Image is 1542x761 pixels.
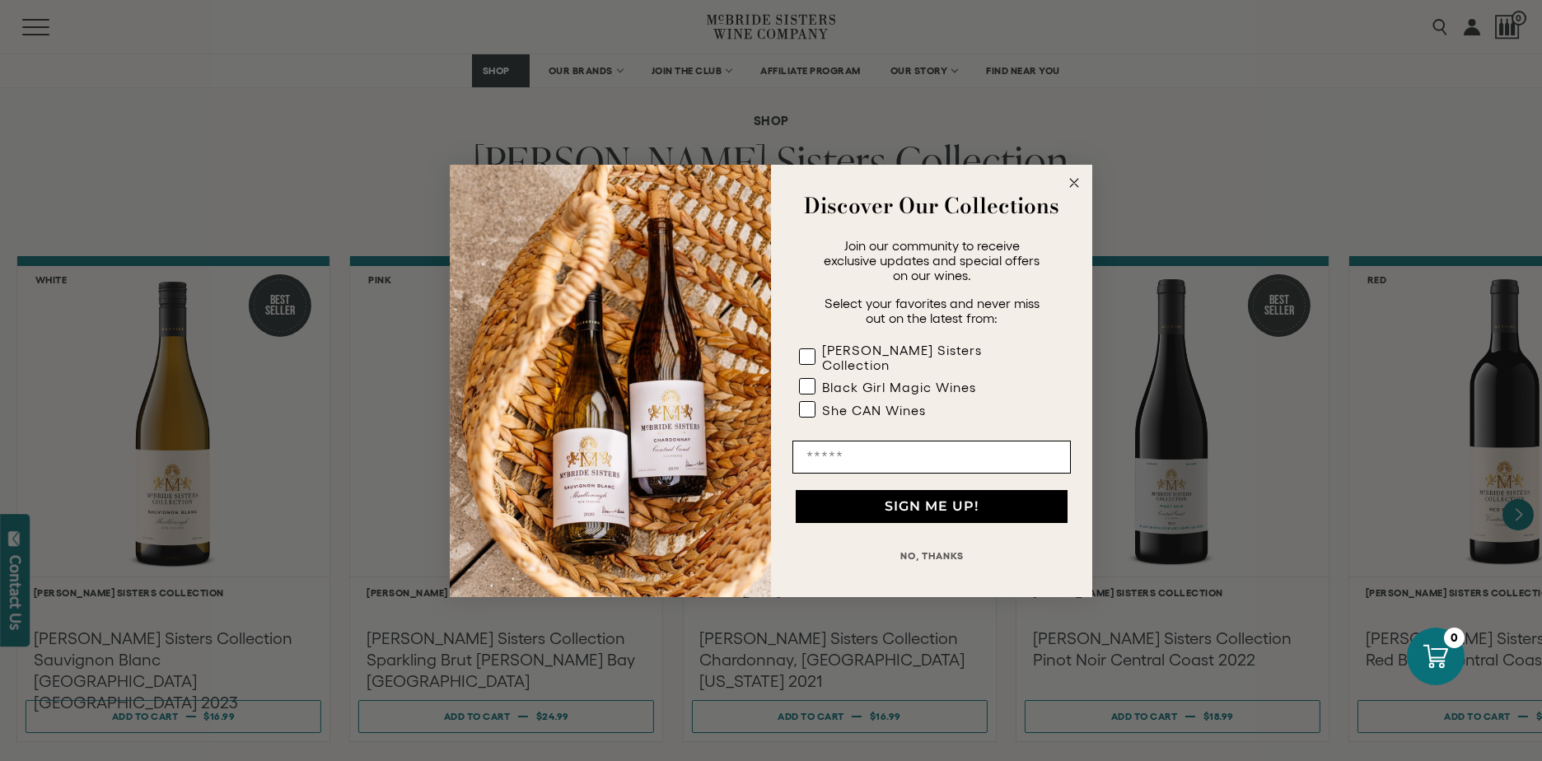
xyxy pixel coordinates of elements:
[825,296,1040,325] span: Select your favorites and never miss out on the latest from:
[824,238,1040,282] span: Join our community to receive exclusive updates and special offers on our wines.
[450,165,771,597] img: 42653730-7e35-4af7-a99d-12bf478283cf.jpeg
[822,343,1038,372] div: [PERSON_NAME] Sisters Collection
[796,490,1068,523] button: SIGN ME UP!
[822,403,926,418] div: She CAN Wines
[822,380,976,395] div: Black Girl Magic Wines
[1064,173,1084,193] button: Close dialog
[804,189,1059,222] strong: Discover Our Collections
[792,441,1071,474] input: Email
[1444,628,1465,648] div: 0
[792,539,1071,572] button: NO, THANKS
